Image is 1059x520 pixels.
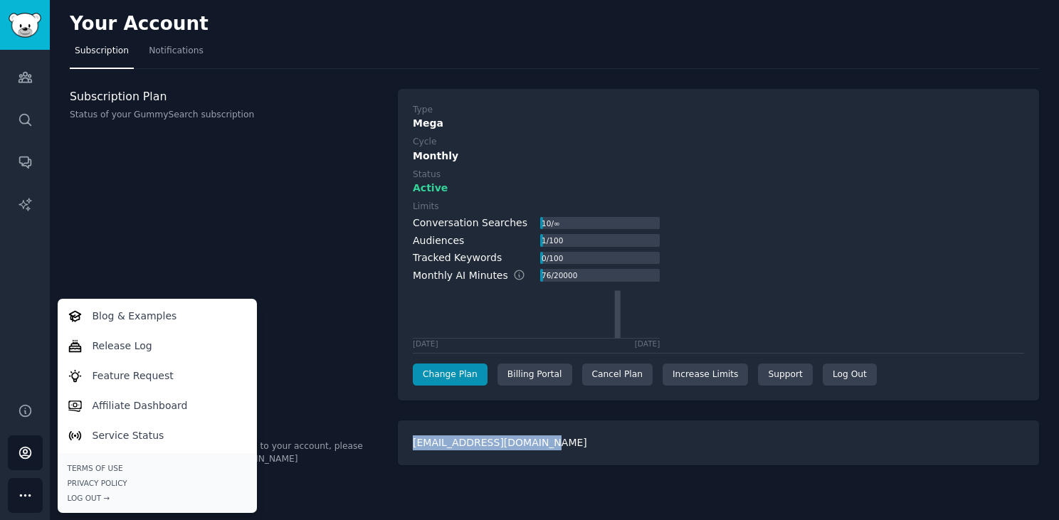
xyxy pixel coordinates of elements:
[540,234,564,247] div: 1 / 100
[68,478,247,488] a: Privacy Policy
[149,45,204,58] span: Notifications
[413,216,527,230] div: Conversation Searches
[635,339,660,349] div: [DATE]
[540,269,579,282] div: 76 / 20000
[413,250,502,265] div: Tracked Keywords
[413,149,1024,164] div: Monthly
[60,391,254,420] a: Affiliate Dashboard
[398,420,1039,465] div: [EMAIL_ADDRESS][DOMAIN_NAME]
[540,217,561,230] div: 10 / ∞
[758,364,812,386] a: Support
[60,361,254,391] a: Feature Request
[413,181,448,196] span: Active
[413,201,439,213] div: Limits
[413,136,436,149] div: Cycle
[93,368,174,383] p: Feature Request
[68,493,247,503] div: Log Out →
[70,89,383,104] h3: Subscription Plan
[823,364,877,386] div: Log Out
[413,116,1024,131] div: Mega
[93,309,177,324] p: Blog & Examples
[413,268,540,283] div: Monthly AI Minutes
[413,339,438,349] div: [DATE]
[144,40,209,69] a: Notifications
[60,420,254,450] a: Service Status
[413,104,433,117] div: Type
[582,364,653,386] div: Cancel Plan
[75,45,129,58] span: Subscription
[68,463,247,473] a: Terms of Use
[413,364,488,386] a: Change Plan
[93,428,164,443] p: Service Status
[413,233,464,248] div: Audiences
[413,169,441,181] div: Status
[70,40,134,69] a: Subscription
[93,398,188,413] p: Affiliate Dashboard
[60,301,254,331] a: Blog & Examples
[70,13,209,36] h2: Your Account
[540,252,564,265] div: 0 / 100
[663,364,749,386] a: Increase Limits
[497,364,572,386] div: Billing Portal
[93,339,152,354] p: Release Log
[70,109,383,122] p: Status of your GummySearch subscription
[60,331,254,361] a: Release Log
[9,13,41,38] img: GummySearch logo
